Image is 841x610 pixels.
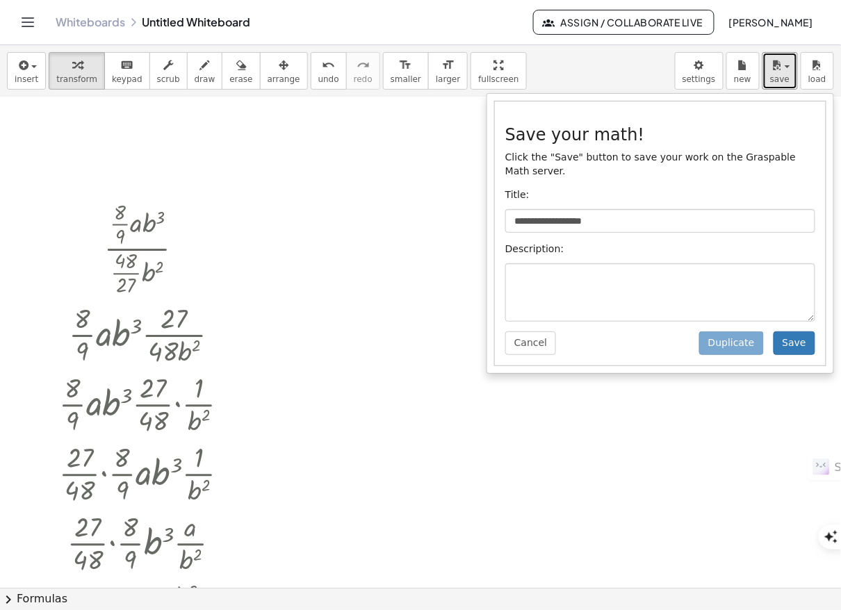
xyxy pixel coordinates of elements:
[774,331,815,355] button: Save
[762,52,798,90] button: save
[357,57,370,74] i: redo
[478,74,519,84] span: fullscreen
[56,15,125,29] a: Whiteboards
[801,52,834,90] button: load
[56,74,97,84] span: transform
[322,57,335,74] i: undo
[354,74,373,84] span: redo
[436,74,460,84] span: larger
[318,74,339,84] span: undo
[391,74,421,84] span: smaller
[195,74,215,84] span: draw
[15,74,38,84] span: insert
[229,74,252,84] span: erase
[683,74,716,84] span: settings
[399,57,412,74] i: format_size
[17,11,39,33] button: Toggle navigation
[699,331,764,355] button: Duplicate
[728,16,813,28] span: [PERSON_NAME]
[7,52,46,90] button: insert
[441,57,455,74] i: format_size
[428,52,468,90] button: format_sizelarger
[717,10,824,35] button: [PERSON_NAME]
[311,52,347,90] button: undoundo
[471,52,526,90] button: fullscreen
[157,74,180,84] span: scrub
[505,126,815,144] h3: Save your math!
[808,74,826,84] span: load
[112,74,142,84] span: keypad
[120,57,133,74] i: keyboard
[383,52,429,90] button: format_sizesmaller
[268,74,300,84] span: arrange
[505,331,556,355] button: Cancel
[260,52,308,90] button: arrange
[675,52,724,90] button: settings
[726,52,760,90] button: new
[187,52,223,90] button: draw
[505,151,815,179] p: Click the "Save" button to save your work on the Graspable Math server.
[49,52,105,90] button: transform
[505,242,815,256] p: Description:
[346,52,380,90] button: redoredo
[770,74,790,84] span: save
[104,52,150,90] button: keyboardkeypad
[149,52,188,90] button: scrub
[222,52,260,90] button: erase
[734,74,751,84] span: new
[545,16,703,28] span: Assign / Collaborate Live
[505,188,815,202] p: Title:
[533,10,715,35] button: Assign / Collaborate Live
